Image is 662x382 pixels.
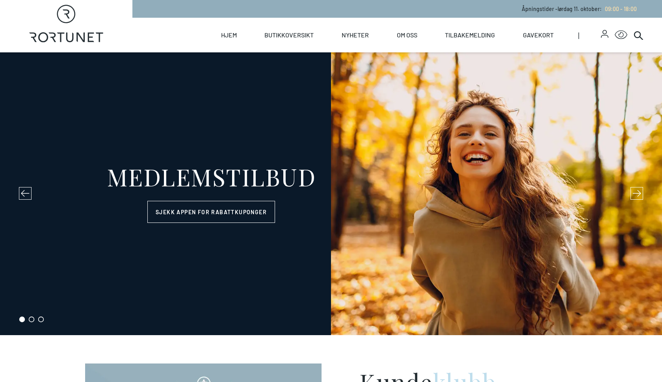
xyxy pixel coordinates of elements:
[602,6,637,12] a: 09:00 - 18:00
[578,18,601,52] span: |
[605,6,637,12] span: 09:00 - 18:00
[522,5,637,13] p: Åpningstider - lørdag 11. oktober :
[147,201,275,223] a: Sjekk appen for rabattkuponger
[221,18,237,52] a: Hjem
[615,29,627,41] button: Open Accessibility Menu
[264,18,314,52] a: Butikkoversikt
[397,18,417,52] a: Om oss
[445,18,495,52] a: Tilbakemelding
[342,18,369,52] a: Nyheter
[523,18,554,52] a: Gavekort
[107,165,316,188] div: MEDLEMSTILBUD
